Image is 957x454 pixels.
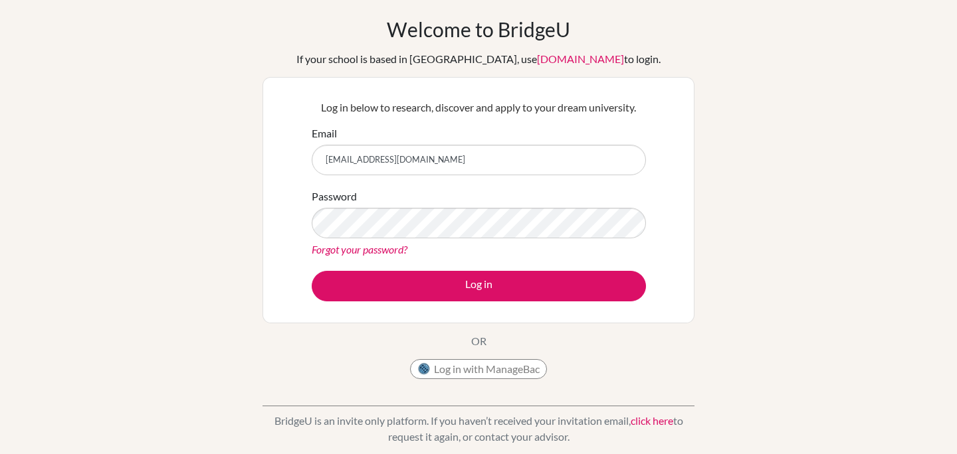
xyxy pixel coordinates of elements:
a: Forgot your password? [312,243,407,256]
div: If your school is based in [GEOGRAPHIC_DATA], use to login. [296,51,661,67]
label: Password [312,189,357,204]
button: Log in with ManageBac [410,359,547,379]
button: Log in [312,271,646,301]
p: Log in below to research, discover and apply to your dream university. [312,100,646,115]
h1: Welcome to BridgeU [387,17,570,41]
p: OR [471,333,486,349]
a: [DOMAIN_NAME] [537,52,624,65]
label: Email [312,125,337,141]
p: BridgeU is an invite only platform. If you haven’t received your invitation email, to request it ... [263,413,694,445]
a: click here [631,414,673,427]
